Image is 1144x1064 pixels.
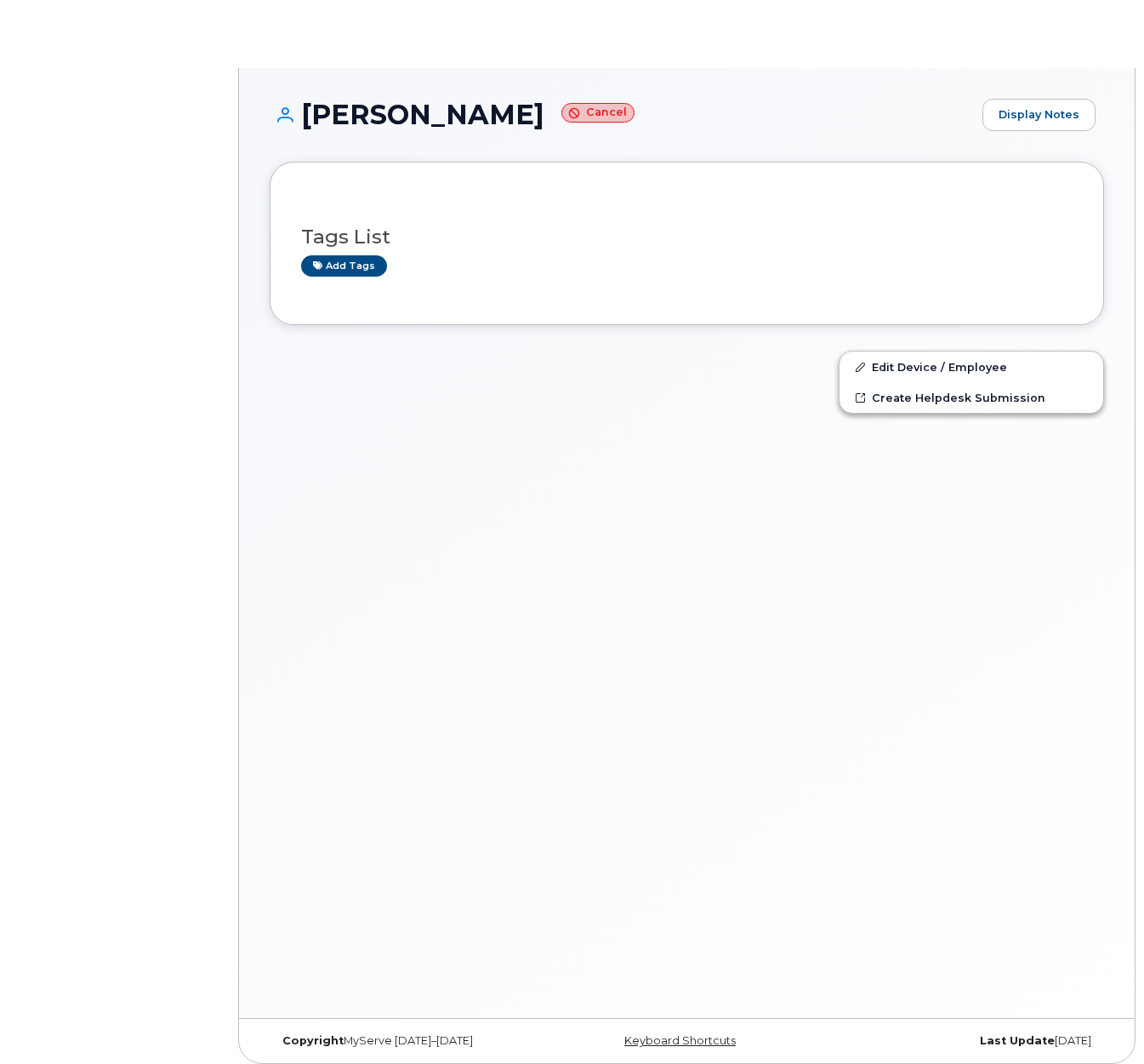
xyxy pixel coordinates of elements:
div: [DATE] [826,1034,1104,1048]
strong: Last Update [980,1034,1055,1047]
a: Keyboard Shortcuts [624,1034,736,1047]
h1: [PERSON_NAME] [270,100,974,129]
small: Cancel [561,103,635,123]
a: Add tags [301,255,387,277]
div: MyServe [DATE]–[DATE] [270,1034,548,1048]
strong: Copyright [282,1034,344,1047]
a: Create Helpdesk Submission [840,382,1103,413]
h3: Tags List [301,226,1073,248]
a: Edit Device / Employee [840,352,1103,382]
a: Display Notes [982,99,1096,131]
